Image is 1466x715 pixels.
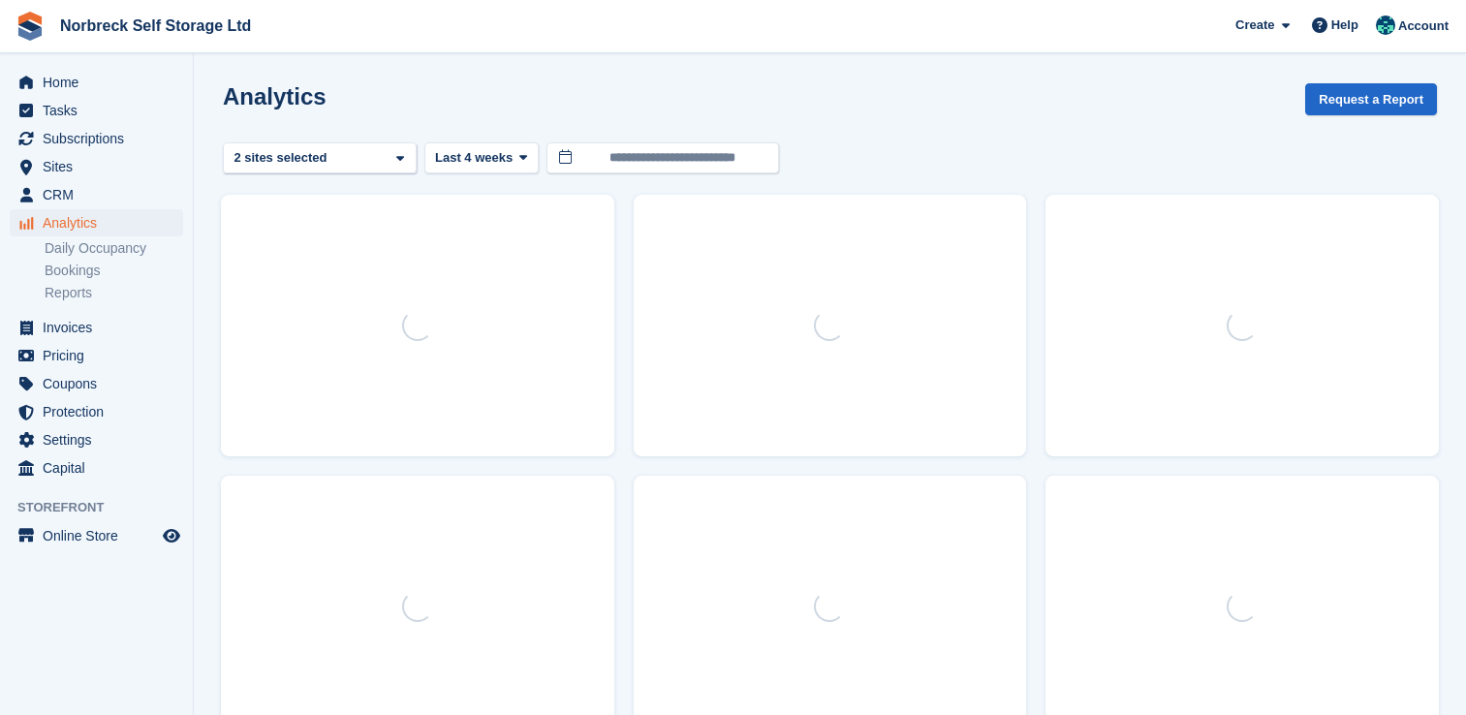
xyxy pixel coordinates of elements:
span: Tasks [43,97,159,124]
span: Account [1398,16,1449,36]
span: CRM [43,181,159,208]
a: Reports [45,284,183,302]
span: Online Store [43,522,159,549]
a: menu [10,342,183,369]
a: menu [10,153,183,180]
span: Pricing [43,342,159,369]
a: menu [10,209,183,236]
button: Last 4 weeks [424,142,539,174]
span: Invoices [43,314,159,341]
a: menu [10,522,183,549]
a: menu [10,125,183,152]
a: menu [10,426,183,453]
div: 2 sites selected [231,148,334,168]
a: menu [10,314,183,341]
img: Sally King [1376,16,1395,35]
span: Create [1235,16,1274,35]
button: Request a Report [1305,83,1437,115]
a: Daily Occupancy [45,239,183,258]
a: Norbreck Self Storage Ltd [52,10,259,42]
span: Storefront [17,498,193,517]
span: Analytics [43,209,159,236]
img: stora-icon-8386f47178a22dfd0bd8f6a31ec36ba5ce8667c1dd55bd0f319d3a0aa187defe.svg [16,12,45,41]
span: Sites [43,153,159,180]
span: Protection [43,398,159,425]
h2: Analytics [223,83,327,109]
span: Help [1331,16,1358,35]
span: Last 4 weeks [435,148,513,168]
span: Home [43,69,159,96]
a: Bookings [45,262,183,280]
span: Settings [43,426,159,453]
a: menu [10,97,183,124]
a: menu [10,454,183,482]
a: menu [10,370,183,397]
a: menu [10,69,183,96]
a: Preview store [160,524,183,547]
a: menu [10,398,183,425]
span: Capital [43,454,159,482]
a: menu [10,181,183,208]
span: Subscriptions [43,125,159,152]
span: Coupons [43,370,159,397]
